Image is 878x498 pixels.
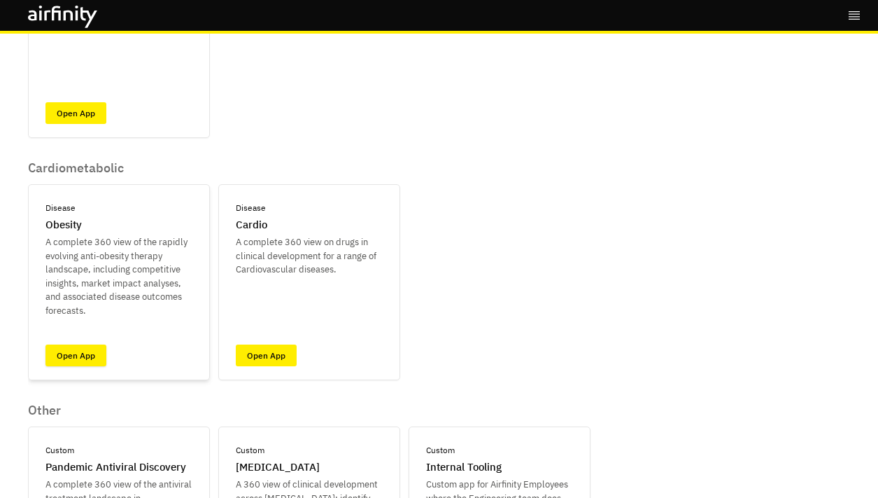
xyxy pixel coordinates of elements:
[236,217,267,233] p: Cardio
[426,444,455,457] p: Custom
[45,459,186,476] p: Pandemic Antiviral Discovery
[28,403,590,418] p: Other
[426,459,502,476] p: Internal Tooling
[45,345,106,366] a: Open App
[236,202,266,214] p: Disease
[45,102,106,124] a: Open App
[45,217,82,233] p: Obesity
[45,235,192,317] p: A complete 360 view of the rapidly evolving anti-obesity therapy landscape, including competitive...
[236,345,297,366] a: Open App
[236,235,383,277] p: A complete 360 view on drugs in clinical development for a range of Cardiovascular diseases.
[236,444,264,457] p: Custom
[28,160,400,176] p: Cardiometabolic
[236,459,320,476] p: [MEDICAL_DATA]
[45,202,76,214] p: Disease
[45,444,74,457] p: Custom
